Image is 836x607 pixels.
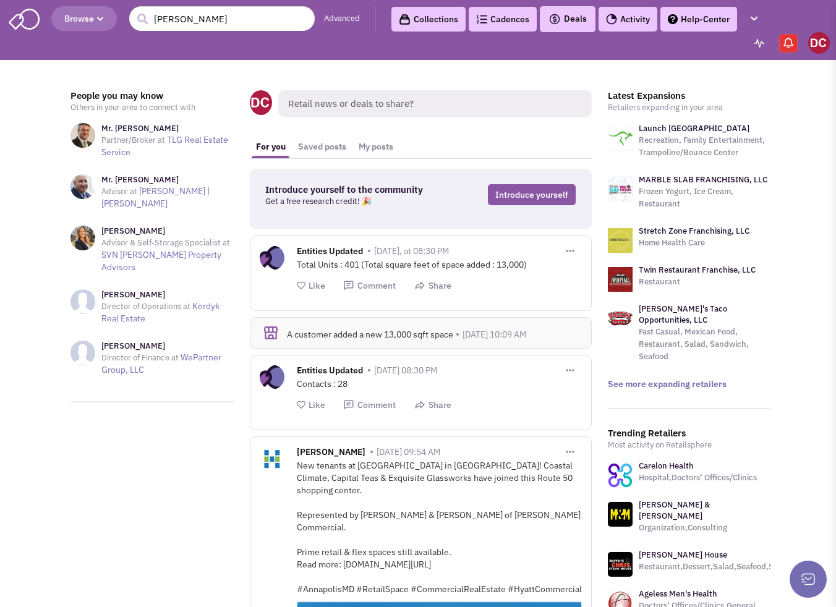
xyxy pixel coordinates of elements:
[101,226,234,237] h3: [PERSON_NAME]
[101,135,165,145] span: Partner/Broker at
[64,13,104,24] span: Browse
[70,101,234,114] p: Others in your area to connect with
[343,399,396,411] button: Comment
[101,174,234,185] h3: Mr. [PERSON_NAME]
[324,13,360,25] a: Advanced
[297,245,363,260] span: Entities Updated
[309,280,325,291] span: Like
[639,237,749,249] p: Home Health Care
[51,6,117,31] button: Browse
[377,446,440,457] span: [DATE] 09:54 AM
[297,280,325,292] button: Like
[101,186,137,197] span: Advisor at
[399,14,411,25] img: icon-collection-lavender-black.svg
[265,184,440,195] h3: Introduce yourself to the community
[608,228,633,253] img: logo
[660,7,737,32] a: Help-Center
[70,289,95,314] img: NoImageAvailable1.jpg
[548,13,587,24] span: Deals
[101,300,220,324] a: Kerdyk Real Estate
[639,522,771,534] p: Organization,Consulting
[608,177,633,202] img: logo
[414,280,451,292] button: Share
[608,125,633,150] img: logo
[608,439,771,451] p: Most activity on Retailsphere
[668,14,678,24] img: help.png
[297,258,582,271] div: Total Units : 401 (Total square feet of space added : 13,000)
[639,185,771,210] p: Frozen Yogurt, Ice Cream, Restaurant
[101,341,234,352] h3: [PERSON_NAME]
[265,195,440,208] p: Get a free research credit! 🎉
[639,326,771,363] p: Fast Casual, Mexican Food, Restaurant, Salad, Sandwich, Seafood
[639,174,767,185] a: MARBLE SLAB FRANCHISING, LLC
[297,459,582,595] div: New tenants at [GEOGRAPHIC_DATA] in [GEOGRAPHIC_DATA]! Coastal Climate, Capital Teas & Exquisite ...
[292,135,352,158] a: Saved posts
[70,90,234,101] h3: People you may know
[297,365,363,379] span: Entities Updated
[129,6,315,31] input: Search
[101,289,234,300] h3: [PERSON_NAME]
[101,123,234,134] h3: Mr. [PERSON_NAME]
[639,550,727,560] a: [PERSON_NAME] House
[297,399,325,411] button: Like
[639,265,756,275] a: Twin Restaurant Franchise, LLC
[414,399,451,411] button: Share
[101,352,221,375] a: WePartner Group, LLC
[101,134,228,158] a: TLG Real Estate Service
[808,32,830,54] img: David Conn
[608,90,771,101] h3: Latest Expansions
[101,249,221,273] a: SVN [PERSON_NAME] Property Advisors
[488,184,576,205] a: Introduce yourself
[608,267,633,292] img: logo
[297,446,365,461] span: [PERSON_NAME]
[639,588,717,599] a: Ageless Men's Health
[101,352,179,363] span: Director of Finance at
[608,101,771,114] p: Retailers expanding in your area
[9,6,40,30] img: SmartAdmin
[101,237,230,248] span: Advisor & Self-Storage Specialist at
[639,276,756,288] p: Restaurant
[639,226,749,236] a: Stretch Zone Franchising, LLC
[352,135,399,158] a: My posts
[639,499,710,521] a: [PERSON_NAME] & [PERSON_NAME]
[639,134,771,159] p: Recreation, Family Entertainment, Trampoline/Bounce Center
[463,329,526,340] span: [DATE] 10:09 AM
[545,11,591,27] button: Deals
[287,329,578,340] div: A customer added a new 13,000 sqft space
[101,185,210,209] a: [PERSON_NAME] | [PERSON_NAME]
[297,378,582,390] div: Contacts : 28
[608,378,727,389] a: See more expanding retailers
[374,245,449,257] span: [DATE], at 08:30 PM
[639,123,749,134] a: Launch [GEOGRAPHIC_DATA]
[476,15,487,23] img: Cadences_logo.png
[250,135,292,158] a: For you
[343,280,396,292] button: Comment
[101,301,190,312] span: Director of Operations at
[608,502,633,527] img: www.forthepeople.com
[309,399,325,410] span: Like
[639,303,727,325] a: [PERSON_NAME]'s Taco Opportunities, LLC
[606,14,617,25] img: Activity.png
[548,12,561,27] img: icon-deals.svg
[278,90,592,117] span: Retail news or deals to share?
[599,7,657,32] a: Activity
[639,561,834,573] p: Restaurant,Dessert,Salad,Seafood,Soup,Steakhouse
[391,7,466,32] a: Collections
[70,341,95,365] img: NoImageAvailable1.jpg
[608,428,771,439] h3: Trending Retailers
[639,461,694,471] a: Carelon Health
[469,7,537,32] a: Cadences
[374,365,437,376] span: [DATE] 08:30 PM
[639,472,757,484] p: Hospital,Doctors’ Offices/Clinics
[608,306,633,331] img: logo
